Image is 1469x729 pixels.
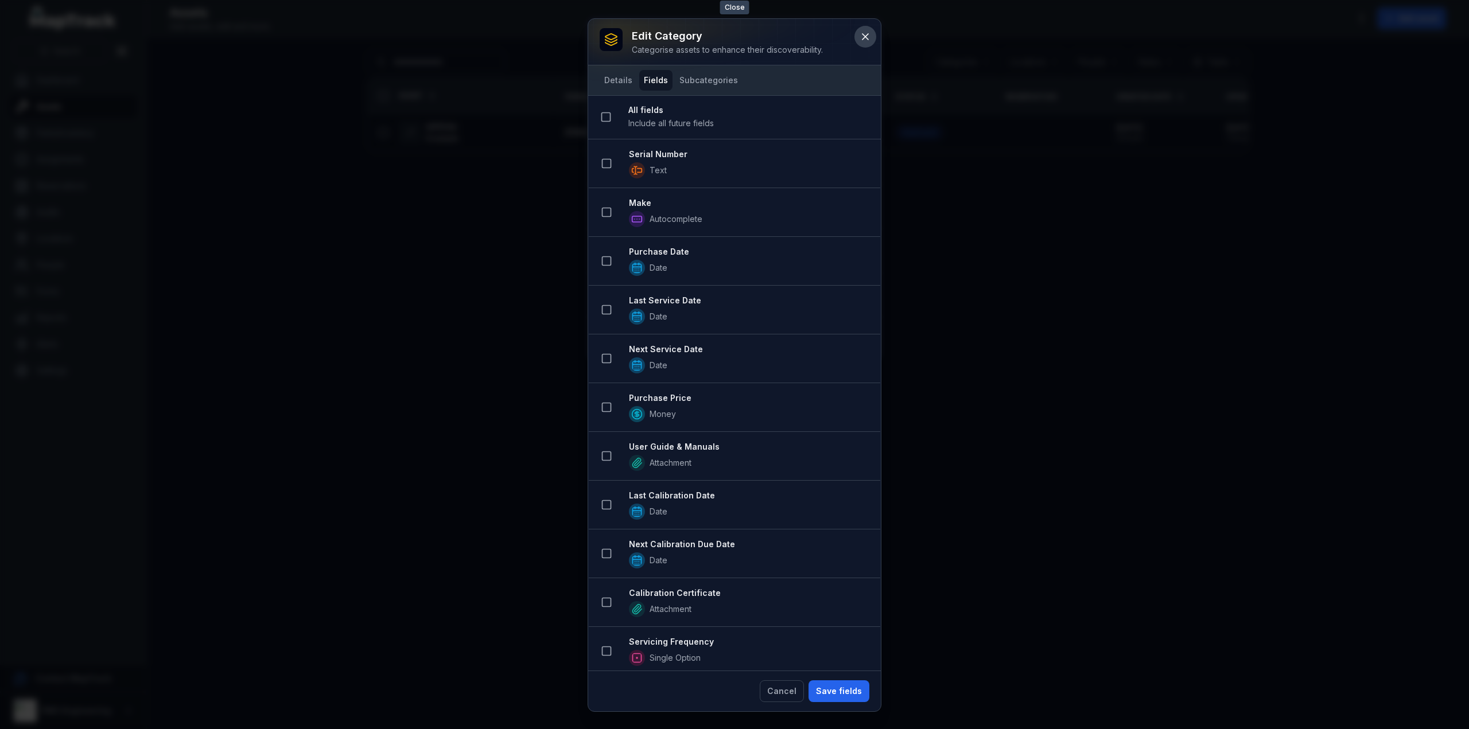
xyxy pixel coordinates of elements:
strong: User Guide & Manuals [629,441,871,453]
strong: Serial Number [629,149,871,160]
span: Autocomplete [650,213,702,225]
button: Fields [639,70,673,91]
strong: All fields [628,104,872,116]
button: Save fields [809,680,869,702]
span: Date [650,311,667,322]
strong: Next Service Date [629,344,871,355]
button: Details [600,70,637,91]
button: Cancel [760,680,804,702]
span: Money [650,408,676,420]
strong: Next Calibration Due Date [629,539,871,550]
strong: Make [629,197,871,209]
span: Date [650,555,667,566]
span: Include all future fields [628,118,714,128]
div: Categorise assets to enhance their discoverability. [632,44,823,56]
span: Text [650,165,667,176]
span: Date [650,360,667,371]
strong: Purchase Price [629,392,871,404]
span: Date [650,262,667,274]
h3: Edit category [632,28,823,44]
strong: Last Service Date [629,295,871,306]
span: Close [720,1,749,14]
span: Single Option [650,652,701,664]
strong: Servicing Frequency [629,636,871,648]
strong: Last Calibration Date [629,490,871,501]
span: Attachment [650,457,691,469]
button: Subcategories [675,70,743,91]
span: Attachment [650,603,691,615]
strong: Purchase Date [629,246,871,258]
span: Date [650,506,667,517]
strong: Calibration Certificate [629,587,871,599]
